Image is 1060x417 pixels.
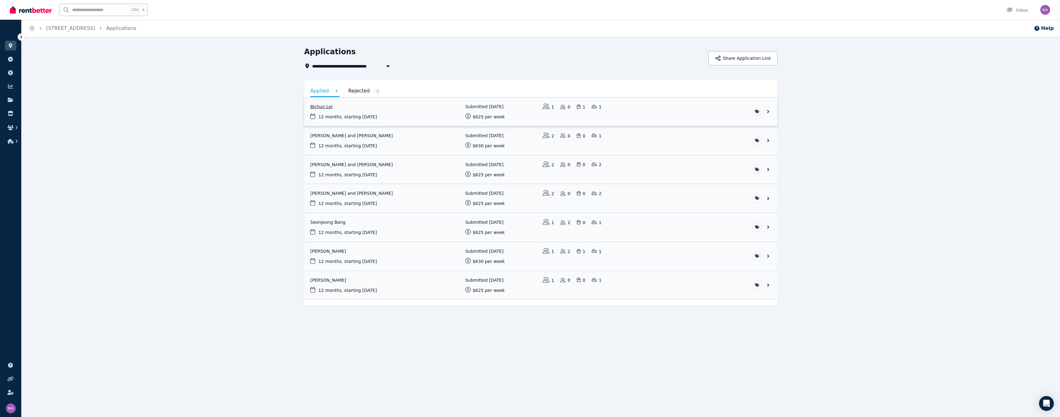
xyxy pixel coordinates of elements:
[1040,5,1050,15] img: Matthew
[304,97,777,126] a: View application: Bichun Lei
[130,6,140,14] span: Ctrl
[304,47,356,57] h1: Applications
[304,126,777,155] a: View application: Conor Enright and Cassandra Cherry
[1034,25,1054,32] button: Help
[106,25,137,31] a: Applications
[348,86,381,96] a: Rejected
[1006,7,1028,13] div: Inbox
[1039,396,1054,411] div: Open Intercom Messenger
[304,155,777,184] a: View application: Sneha Rai and Kalyan Shrestha
[310,86,340,97] a: Applied
[10,5,52,14] img: RentBetter
[708,51,777,65] button: Share Application Link
[333,89,340,94] span: 7
[304,242,777,271] a: View application: Hyaung Lim Shin
[46,25,95,31] a: [STREET_ADDRESS]
[22,20,144,37] nav: Breadcrumb
[6,403,16,413] img: Matthew
[374,89,381,94] span: 7
[304,271,777,300] a: View application: Mani Basam
[304,184,777,213] a: View application: Lokitha Sivakumaran and Goutham Chandru
[142,7,145,12] span: k
[304,213,777,242] a: View application: Seonjeong Bang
